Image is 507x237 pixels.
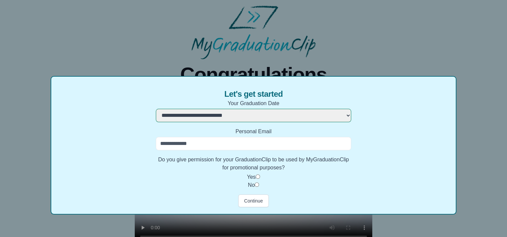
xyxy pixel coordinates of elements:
span: Let's get started [224,89,282,99]
label: Personal Email [156,128,351,136]
button: Continue [238,194,268,207]
label: Yes [247,174,256,180]
label: No [248,182,255,188]
label: Do you give permission for your GraduationClip to be used by MyGraduationClip for promotional pur... [156,156,351,172]
label: Your Graduation Date [156,99,351,107]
